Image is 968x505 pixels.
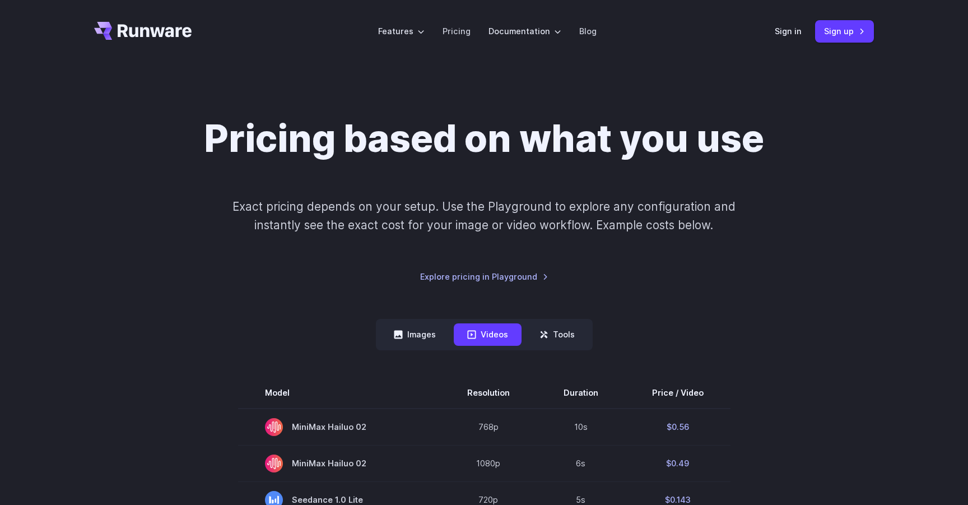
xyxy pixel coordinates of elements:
a: Blog [579,25,597,38]
p: Exact pricing depends on your setup. Use the Playground to explore any configuration and instantl... [211,197,757,235]
td: $0.56 [625,409,730,446]
a: Explore pricing in Playground [420,270,548,283]
th: Model [238,377,440,409]
button: Tools [526,323,588,345]
a: Pricing [443,25,471,38]
a: Sign in [775,25,802,38]
td: 768p [440,409,537,446]
th: Resolution [440,377,537,409]
td: $0.49 [625,445,730,481]
h1: Pricing based on what you use [204,117,764,161]
label: Features [378,25,425,38]
button: Videos [454,323,522,345]
td: 6s [537,445,625,481]
td: 10s [537,409,625,446]
a: Sign up [815,20,874,42]
button: Images [380,323,449,345]
span: MiniMax Hailuo 02 [265,418,413,436]
th: Duration [537,377,625,409]
span: MiniMax Hailuo 02 [265,455,413,472]
td: 1080p [440,445,537,481]
a: Go to / [94,22,192,40]
th: Price / Video [625,377,730,409]
label: Documentation [488,25,561,38]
